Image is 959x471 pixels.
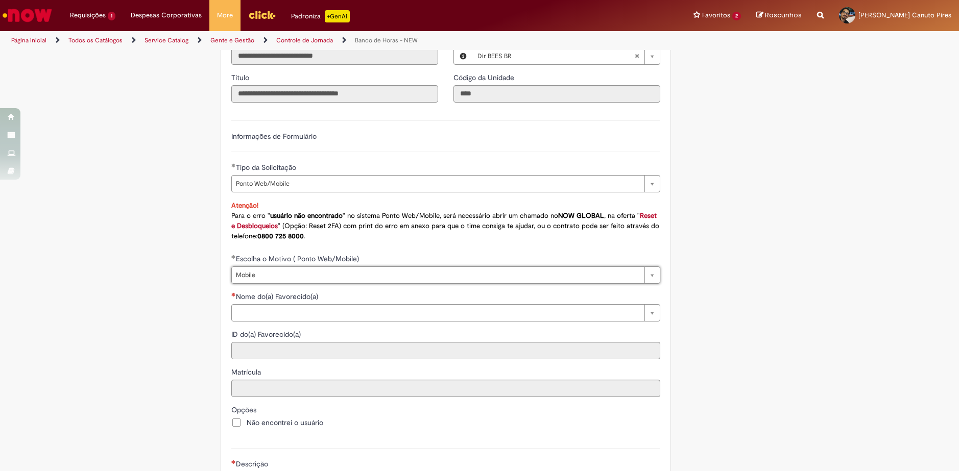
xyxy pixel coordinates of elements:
[231,292,236,296] span: Necessários
[858,11,951,19] span: [PERSON_NAME] Canuto Pires
[236,163,298,172] span: Tipo da Solicitação
[231,405,258,414] span: Opções
[231,367,263,377] span: Somente leitura - Matrícula
[453,85,660,103] input: Código da Unidade
[68,36,123,44] a: Todos os Catálogos
[325,10,350,22] p: +GenAi
[765,10,802,20] span: Rascunhos
[270,211,343,220] strong: usuário não encontrado
[231,211,659,240] span: Para o erro " " no sistema Ponto Web/Mobile, será necessário abrir um chamado no , na oferta " " ...
[1,5,54,26] img: ServiceNow
[231,72,251,83] label: Somente leitura - Título
[231,342,660,359] input: ID do(a) Favorecido(a)
[231,201,258,210] span: Atenção!
[11,36,46,44] a: Página inicial
[247,417,323,428] span: Não encontrei o usuário
[231,85,438,103] input: Título
[453,72,516,83] label: Somente leitura - Código da Unidade
[453,73,516,82] span: Somente leitura - Código da Unidade
[732,12,741,20] span: 2
[236,459,270,468] span: Descrição
[231,132,317,141] label: Informações de Formulário
[472,48,660,64] a: Dir BEES BRLimpar campo Local
[231,460,236,464] span: Necessários
[355,36,418,44] a: Banco de Horas - NEW
[108,12,115,20] span: 1
[145,36,188,44] a: Service Catalog
[629,48,644,64] abbr: Limpar campo Local
[257,232,304,240] strong: 0800 725 8000
[231,47,438,65] input: Email
[236,254,361,263] span: Escolha o Motivo ( Ponto Web/Mobile)
[236,267,639,283] span: Mobile
[454,48,472,64] button: Local, Visualizar este registro Dir BEES BR
[477,48,634,64] span: Dir BEES BR
[231,163,236,167] span: Obrigatório Preenchido
[131,10,202,20] span: Despesas Corporativas
[231,73,251,82] span: Somente leitura - Título
[236,292,320,301] span: Nome do(a) Favorecido(a)
[291,10,350,22] div: Padroniza
[248,7,276,22] img: click_logo_yellow_360x200.png
[231,211,657,230] a: Reset e Desbloqueios
[702,10,730,20] span: Favoritos
[210,36,254,44] a: Gente e Gestão
[231,330,303,339] span: Somente leitura - ID do(a) Favorecido(a)
[217,10,233,20] span: More
[276,36,333,44] a: Controle de Jornada
[70,10,106,20] span: Requisições
[231,367,263,377] label: Somente leitura - Matrícula
[231,304,660,321] a: Limpar campo Nome do(a) Favorecido(a)
[231,380,660,397] input: Matrícula
[756,11,802,20] a: Rascunhos
[231,329,303,339] label: Somente leitura - ID do(a) Favorecido(a)
[8,31,632,50] ul: Trilhas de página
[231,255,236,259] span: Obrigatório Preenchido
[236,176,639,192] span: Ponto Web/Mobile
[558,211,604,220] strong: NOW GLOBAL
